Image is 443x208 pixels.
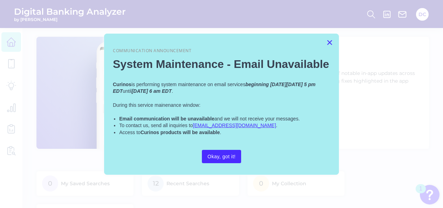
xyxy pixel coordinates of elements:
[220,130,221,135] span: .
[131,82,245,87] span: is performing system maintenance on email services
[113,48,330,54] p: Communication Announcement
[123,88,132,94] span: until
[113,57,330,71] h2: System Maintenance - Email Unavailable
[119,123,193,128] span: To contact us, send all inquiries to
[326,37,333,48] button: Close
[172,88,173,94] span: .
[214,116,300,122] span: and we will not receive your messages.
[119,116,214,122] strong: Email communication will be unavailable
[141,130,220,135] strong: Curinos products will be available
[119,130,141,135] span: Access to
[276,123,278,128] span: .
[202,150,241,163] button: Okay, got it!
[113,102,330,109] p: During this service mainenance window:
[113,82,131,87] strong: Curinos
[193,123,276,128] a: [EMAIL_ADDRESS][DOMAIN_NAME]
[132,88,172,94] em: [DATE] 6 am EDT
